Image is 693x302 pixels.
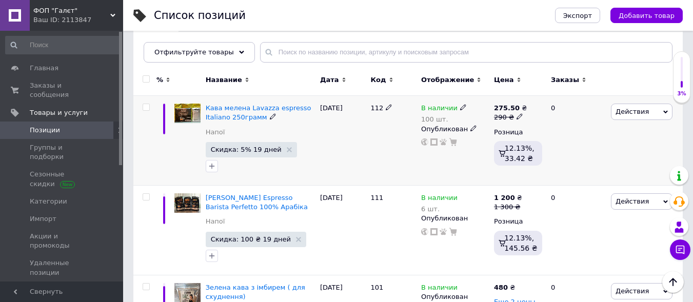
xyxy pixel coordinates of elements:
[670,239,690,260] button: Чат с покупателем
[30,143,95,162] span: Группы и подборки
[156,75,163,85] span: %
[555,8,600,23] button: Экспорт
[494,104,527,113] div: ₴
[30,214,56,224] span: Импорт
[30,126,60,135] span: Позиции
[619,12,675,19] span: Добавить товар
[494,284,508,291] b: 480
[421,284,458,294] span: В наличии
[504,234,537,252] span: 12.13%, 145.56 ₴
[674,90,690,97] div: 3%
[30,81,95,99] span: Заказы и сообщения
[494,283,515,292] div: ₴
[211,146,282,153] span: Скидка: 5% 19 дней
[662,271,684,293] button: Наверх
[30,232,95,250] span: Акции и промокоды
[211,236,291,243] span: Скидка: 100 ₴ 19 дней
[320,75,339,85] span: Дата
[206,75,242,85] span: Название
[494,203,522,212] div: 1 300 ₴
[30,108,88,117] span: Товары и услуги
[494,104,520,112] b: 275.50
[545,96,608,186] div: 0
[154,48,234,56] span: Отфильтруйте товары
[318,186,368,275] div: [DATE]
[30,197,67,206] span: Категории
[421,194,458,205] span: В наличии
[30,258,95,277] span: Удаленные позиции
[206,217,225,226] a: Напої
[206,194,308,211] a: [PERSON_NAME] Espresso Barista Perfetto 100% Арабіка
[421,205,458,213] div: 6 шт.
[174,104,201,123] img: Кава мелена Lavazza espresso Italiano 250грамм
[421,75,474,85] span: Отображение
[33,15,123,25] div: Ваш ID: 2113847
[545,186,608,275] div: 0
[494,128,542,137] div: Розница
[370,194,383,202] span: 111
[505,144,534,163] span: 12.13%, 33.42 ₴
[206,104,311,121] a: Кава мелена Lavazza espresso Italiano 250грамм
[154,10,246,21] div: Список позиций
[421,292,489,301] div: Опубликован
[174,193,201,213] img: Кава Lavazza Espresso Barista Perfetto 100% Арабіка
[616,108,649,115] span: Действия
[30,64,58,73] span: Главная
[421,125,489,134] div: Опубликован
[421,214,489,223] div: Опубликован
[494,194,515,202] b: 1 200
[494,113,527,122] div: 290 ₴
[33,6,110,15] span: ФОП "Галєт"
[610,8,683,23] button: Добавить товар
[421,104,458,115] span: В наличии
[318,96,368,186] div: [DATE]
[563,12,592,19] span: Экспорт
[206,284,305,300] a: Зелена кава з імбирем ( для схуднення)
[616,197,649,205] span: Действия
[206,128,225,137] a: Напої
[144,43,213,52] span: Опубликованные
[421,115,467,123] div: 100 шт.
[370,104,383,112] span: 112
[260,42,672,63] input: Поиск по названию позиции, артикулу и поисковым запросам
[494,193,522,203] div: ₴
[494,75,514,85] span: Цена
[616,287,649,295] span: Действия
[370,284,383,291] span: 101
[30,170,95,188] span: Сезонные скидки
[5,36,121,54] input: Поиск
[494,217,542,226] div: Розница
[370,75,386,85] span: Код
[551,75,579,85] span: Заказы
